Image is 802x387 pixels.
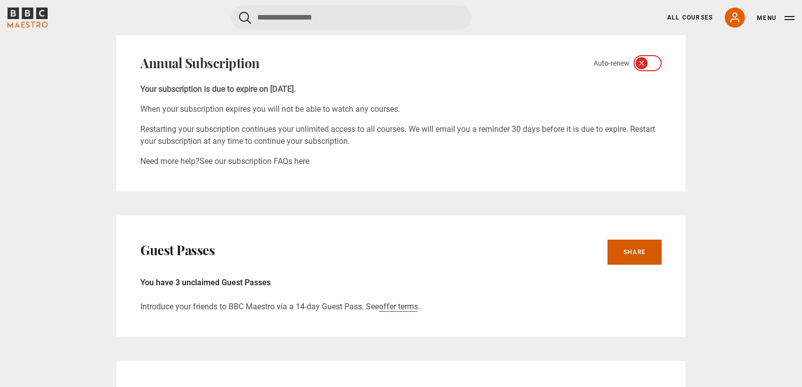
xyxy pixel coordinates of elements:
[608,240,662,265] a: Share
[757,13,794,23] button: Toggle navigation
[140,155,662,167] p: Need more help?
[140,123,662,147] p: Restarting your subscription continues your unlimited access to all courses. We will email you a ...
[140,84,296,94] b: Your subscription is due to expire on [DATE].
[8,8,48,28] svg: BBC Maestro
[239,12,251,24] button: Submit the search query
[140,103,662,115] p: When your subscription expires you will not be able to watch any courses.
[593,58,630,69] span: Auto-renew
[140,277,662,289] p: You have 3 unclaimed Guest Passes
[199,156,309,166] a: See our subscription FAQs here
[140,55,260,71] h2: Annual Subscription
[140,242,215,258] h2: Guest Passes
[667,13,713,22] a: All Courses
[231,6,472,30] input: Search
[379,302,418,312] a: offer terms
[140,301,662,313] p: Introduce your friends to BBC Maestro via a 14-day Guest Pass. See .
